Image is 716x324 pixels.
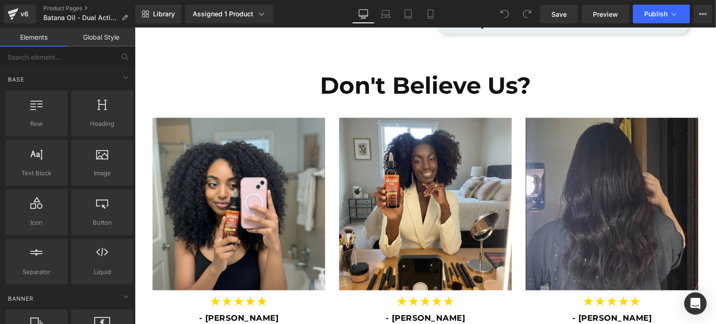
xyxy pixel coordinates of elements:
[495,5,514,23] button: Undo
[397,5,419,23] a: Tablet
[153,10,175,18] span: Library
[4,5,36,23] a: v6
[68,28,135,47] a: Global Style
[135,5,181,23] a: New Library
[551,9,567,19] span: Save
[391,265,563,282] p: ★★★★★
[193,9,266,19] div: Assigned 1 Product
[375,5,397,23] a: Laptop
[7,75,25,84] span: Base
[8,218,65,227] span: Icon
[74,267,131,277] span: Liquid
[74,168,131,178] span: Image
[251,285,331,295] span: - [PERSON_NAME]
[644,10,667,18] span: Publish
[684,292,707,315] div: Open Intercom Messenger
[43,5,135,12] a: Product Pages
[582,5,629,23] a: Preview
[352,5,375,23] a: Desktop
[18,44,563,72] h1: Don't Believe Us?
[18,265,190,282] p: ★★★★★
[8,168,65,178] span: Text Block
[593,9,618,19] span: Preview
[438,285,517,295] span: - [PERSON_NAME]
[43,14,118,21] span: Batana Oil - Dual Action
[419,5,442,23] a: Mobile
[74,218,131,227] span: Button
[694,5,712,23] button: More
[518,5,536,23] button: Redo
[8,267,65,277] span: Separator
[633,5,690,23] button: Publish
[74,119,131,129] span: Heading
[8,119,65,129] span: Row
[7,294,35,303] span: Banner
[19,8,30,20] div: v6
[64,285,144,295] span: - [PERSON_NAME]
[204,265,377,282] p: ★★★★★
